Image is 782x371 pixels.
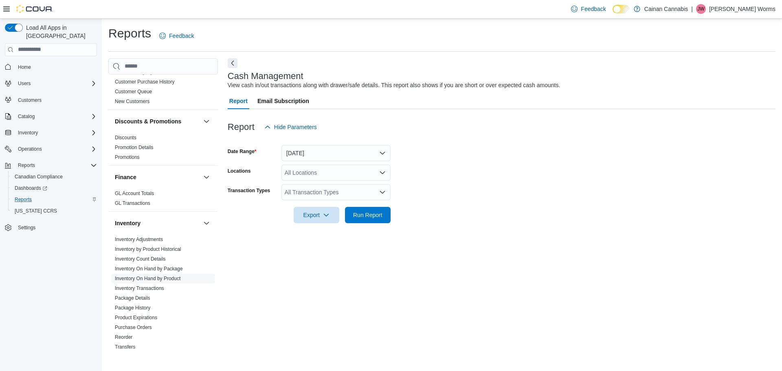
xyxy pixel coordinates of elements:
button: Users [15,79,34,88]
button: Catalog [2,111,100,122]
button: Canadian Compliance [8,171,100,182]
span: Email Subscription [257,93,309,109]
h3: Discounts & Promotions [115,117,181,125]
button: [US_STATE] CCRS [8,205,100,217]
a: Home [15,62,34,72]
span: Canadian Compliance [15,173,63,180]
a: Product Expirations [115,315,157,321]
span: Product Expirations [115,314,157,321]
span: Settings [18,224,35,231]
span: New Customers [115,98,149,105]
h1: Reports [108,25,151,42]
span: Inventory [18,130,38,136]
nav: Complex example [5,58,97,255]
span: Run Report [353,211,382,219]
span: Reports [11,195,97,204]
a: Settings [15,223,39,233]
a: Dashboards [11,183,51,193]
p: Cainan Cannabis [644,4,688,14]
button: Discounts & Promotions [202,116,211,126]
span: Discounts [115,134,136,141]
span: Inventory On Hand by Product [115,275,180,282]
span: Export [299,207,334,223]
button: Export [294,207,339,223]
button: Reports [15,160,38,170]
button: Inventory [15,128,41,138]
button: Reports [2,160,100,171]
p: [PERSON_NAME] Worms [709,4,775,14]
button: Customers [2,94,100,106]
a: Transfers [115,344,135,350]
button: Inventory [202,218,211,228]
button: Settings [2,222,100,233]
a: GL Account Totals [115,191,154,196]
span: Inventory [15,128,97,138]
div: View cash in/out transactions along with drawer/safe details. This report also shows if you are s... [228,81,560,90]
button: Operations [2,143,100,155]
a: Inventory Adjustments [115,237,163,242]
a: Inventory by Product Historical [115,246,181,252]
button: Operations [15,144,45,154]
a: Customer Purchase History [115,79,175,85]
h3: Finance [115,173,136,181]
label: Locations [228,168,251,174]
img: Cova [16,5,53,13]
button: Open list of options [379,189,386,195]
span: Report [229,93,248,109]
button: Finance [202,172,211,182]
span: Reports [15,160,97,170]
span: Dashboards [11,183,97,193]
div: Inventory [108,235,218,355]
span: Catalog [18,113,35,120]
span: Operations [15,144,97,154]
span: Reports [18,162,35,169]
span: Promotions [115,154,140,160]
a: Promotion Details [115,145,154,150]
a: Reports [11,195,35,204]
span: JW [697,4,704,14]
span: Home [15,62,97,72]
span: Washington CCRS [11,206,97,216]
span: Home [18,64,31,70]
div: Discounts & Promotions [108,133,218,165]
a: GL Transactions [115,200,150,206]
span: Settings [15,222,97,233]
span: Dark Mode [613,13,613,14]
h3: Inventory [115,219,141,227]
span: Feedback [581,5,606,13]
a: Package History [115,305,150,311]
button: Users [2,78,100,89]
a: Inventory Count Details [115,256,166,262]
a: Purchase Orders [115,325,152,330]
span: Inventory Adjustments [115,236,163,243]
p: | [691,4,693,14]
a: Package Details [115,295,150,301]
a: Feedback [156,28,197,44]
span: Users [18,80,31,87]
a: Customer Loyalty Points [115,69,168,75]
label: Transaction Types [228,187,270,194]
span: Inventory Transactions [115,285,164,292]
button: Reports [8,194,100,205]
span: Customer Queue [115,88,152,95]
span: Load All Apps in [GEOGRAPHIC_DATA] [23,24,97,40]
span: Feedback [169,32,194,40]
span: Reports [15,196,32,203]
span: Users [15,79,97,88]
a: Customers [15,95,45,105]
span: Promotion Details [115,144,154,151]
span: Operations [18,146,42,152]
a: Reorder [115,334,132,340]
span: Dashboards [15,185,47,191]
span: [US_STATE] CCRS [15,208,57,214]
div: Customer [108,57,218,110]
a: [US_STATE] CCRS [11,206,60,216]
a: New Customers [115,99,149,104]
button: Open list of options [379,169,386,176]
span: Customers [15,95,97,105]
h3: Cash Management [228,71,303,81]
